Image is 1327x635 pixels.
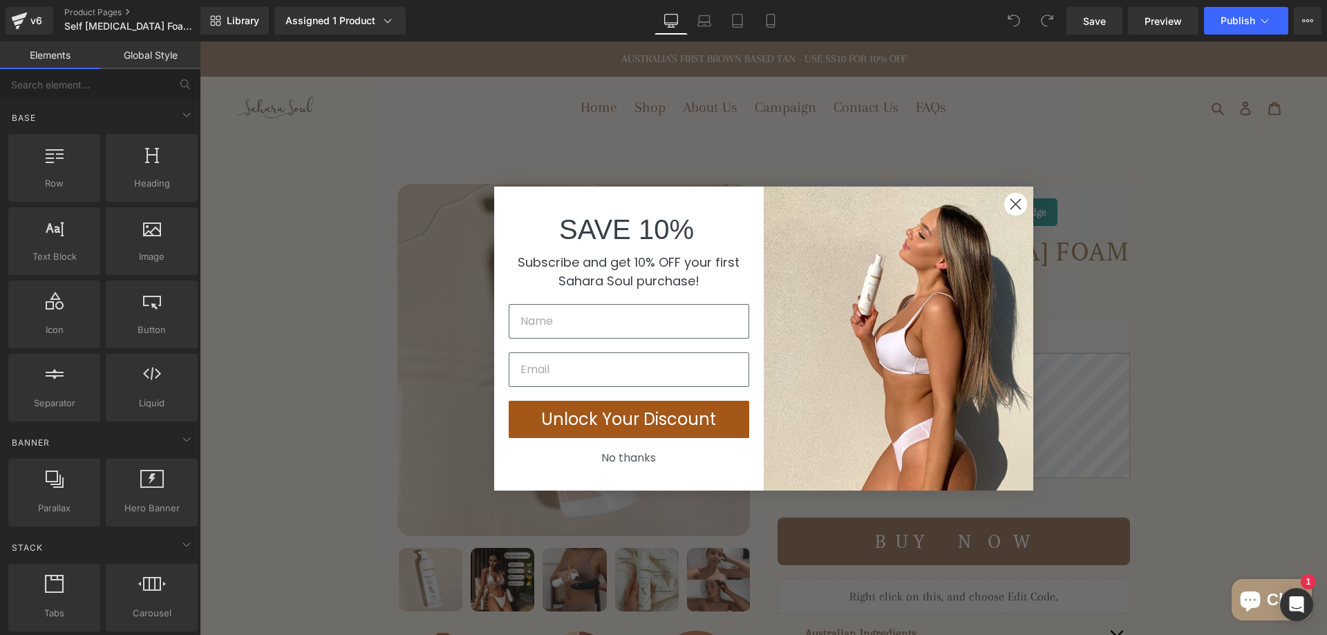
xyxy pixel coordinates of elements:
span: Icon [12,323,96,337]
a: Desktop [655,7,688,35]
a: New Library [200,7,269,35]
span: Library [227,15,259,27]
span: Row [12,176,96,191]
button: Publish [1204,7,1288,35]
button: Unlock Your Discount [309,359,549,397]
a: Global Style [100,41,200,69]
a: v6 [6,7,53,35]
button: Redo [1033,7,1061,35]
span: Publish [1221,15,1255,26]
span: Text Block [12,249,96,264]
a: Laptop [688,7,721,35]
button: Close dialog [804,151,828,175]
a: Mobile [754,7,787,35]
inbox-online-store-chat: Shopify online store chat [1028,538,1116,582]
div: v6 [28,12,45,30]
div: Open Intercom Messenger [1280,588,1313,621]
button: No thanks [309,404,549,430]
a: Preview [1128,7,1198,35]
span: Separator [12,396,96,410]
a: Product Pages [64,7,223,18]
span: Hero Banner [110,501,194,515]
span: Preview [1145,14,1182,28]
img: 2581ed4c-e9bb-4fb9-91a4-fb1e9a2260b4.jpeg [564,145,834,449]
span: SAVE 10% [359,173,494,203]
span: Self [MEDICAL_DATA] Foam 1 - LATEST [64,21,197,32]
span: Image [110,249,194,264]
span: Button [110,323,194,337]
span: Carousel [110,606,194,620]
button: More [1294,7,1321,35]
span: Stack [10,541,44,554]
span: Save [1083,14,1106,28]
div: Assigned 1 Product [285,14,395,28]
span: Parallax [12,501,96,515]
input: Email [309,311,549,345]
span: Banner [10,436,51,449]
input: Name [309,263,549,297]
a: Tablet [721,7,754,35]
button: Undo [1000,7,1028,35]
span: Heading [110,176,194,191]
span: Liquid [110,396,194,410]
span: Base [10,111,37,124]
span: Subscribe and get 10% OFF your first Sahara Soul purchase! [318,212,540,248]
span: Tabs [12,606,96,620]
